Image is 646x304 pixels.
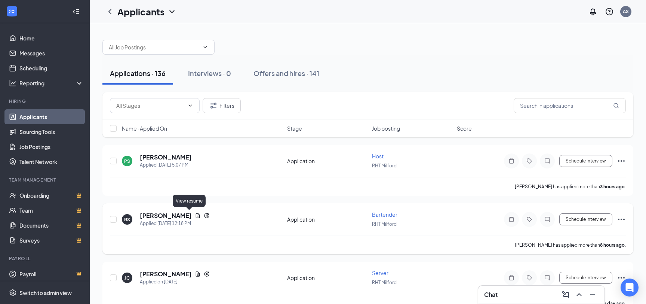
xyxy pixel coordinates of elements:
[575,290,584,299] svg: ChevronUp
[372,163,397,168] span: RHT Milford
[507,275,516,281] svg: Note
[19,61,83,76] a: Scheduling
[507,216,516,222] svg: Note
[287,157,367,165] div: Application
[372,153,384,159] span: Host
[573,289,585,301] button: ChevronUp
[9,255,82,262] div: Payroll
[525,158,534,164] svg: Tag
[140,212,192,220] h5: [PERSON_NAME]
[372,125,400,132] span: Job posting
[173,195,206,207] div: View resume
[559,213,612,225] button: Schedule Interview
[372,270,388,276] span: Server
[525,216,534,222] svg: Tag
[140,278,210,286] div: Applied on [DATE]
[457,125,472,132] span: Score
[514,98,626,113] input: Search in applications
[600,242,625,248] b: 8 hours ago
[116,101,184,110] input: All Stages
[188,69,231,78] div: Interviews · 0
[204,271,210,277] svg: Reapply
[19,154,83,169] a: Talent Network
[19,124,83,139] a: Sourcing Tools
[543,275,552,281] svg: ChatInactive
[588,290,597,299] svg: Minimize
[19,79,84,87] div: Reporting
[109,43,199,51] input: All Job Postings
[372,221,397,227] span: RHT Milford
[122,125,167,132] span: Name · Applied On
[110,69,166,78] div: Applications · 136
[19,46,83,61] a: Messages
[560,289,572,301] button: ComposeMessage
[8,7,16,15] svg: WorkstreamLogo
[372,280,397,285] span: RHT Milford
[9,98,82,104] div: Hiring
[605,7,614,16] svg: QuestionInfo
[19,31,83,46] a: Home
[9,289,16,297] svg: Settings
[140,270,192,278] h5: [PERSON_NAME]
[203,98,241,113] button: Filter Filters
[507,158,516,164] svg: Note
[613,103,619,109] svg: MagnifyingGlass
[543,158,552,164] svg: ChatInactive
[287,274,367,282] div: Application
[195,271,201,277] svg: Document
[19,267,83,282] a: PayrollCrown
[19,139,83,154] a: Job Postings
[124,216,130,223] div: BS
[587,289,599,301] button: Minimize
[124,275,130,281] div: JC
[167,7,176,16] svg: ChevronDown
[525,275,534,281] svg: Tag
[515,183,626,190] p: [PERSON_NAME] has applied more than .
[484,291,498,299] h3: Chat
[621,279,639,297] div: Open Intercom Messenger
[559,272,612,284] button: Schedule Interview
[117,5,164,18] h1: Applicants
[105,7,114,16] svg: ChevronLeft
[253,69,319,78] div: Offers and hires · 141
[543,216,552,222] svg: ChatInactive
[19,203,83,218] a: TeamCrown
[140,161,192,169] div: Applied [DATE] 5:07 PM
[19,188,83,203] a: OnboardingCrown
[623,8,629,15] div: AS
[209,101,218,110] svg: Filter
[187,103,193,109] svg: ChevronDown
[287,216,367,223] div: Application
[195,213,201,219] svg: Document
[19,218,83,233] a: DocumentsCrown
[202,44,208,50] svg: ChevronDown
[9,177,82,183] div: Team Management
[561,290,570,299] svg: ComposeMessage
[19,233,83,248] a: SurveysCrown
[140,153,192,161] h5: [PERSON_NAME]
[9,79,16,87] svg: Analysis
[515,242,626,248] p: [PERSON_NAME] has applied more than .
[124,158,130,164] div: PS
[287,125,302,132] span: Stage
[617,215,626,224] svg: Ellipses
[140,220,210,227] div: Applied [DATE] 12:18 PM
[559,155,612,167] button: Schedule Interview
[19,289,72,297] div: Switch to admin view
[600,184,625,189] b: 3 hours ago
[204,213,210,219] svg: Reapply
[72,8,80,15] svg: Collapse
[19,109,83,124] a: Applicants
[617,156,626,165] svg: Ellipses
[617,273,626,282] svg: Ellipses
[372,211,397,218] span: Bartender
[588,7,597,16] svg: Notifications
